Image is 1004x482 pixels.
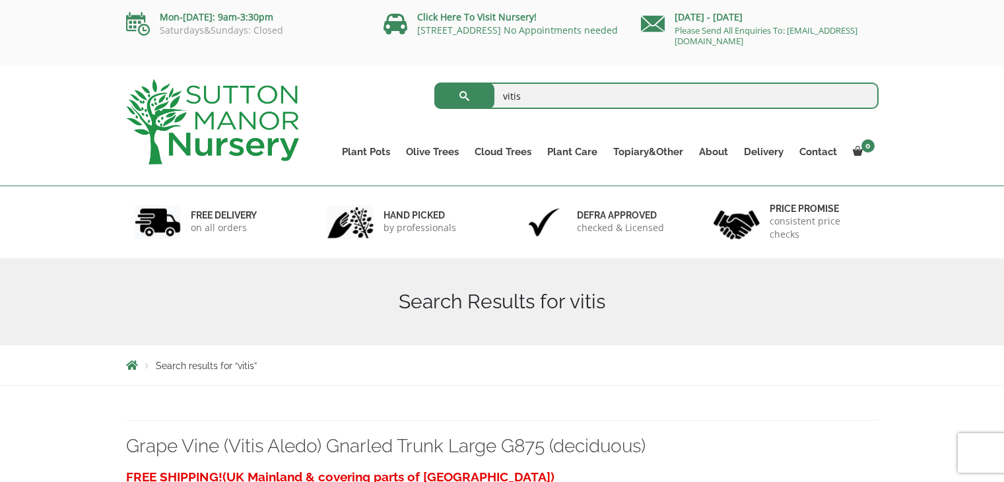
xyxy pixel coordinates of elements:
[577,209,664,221] h6: Defra approved
[126,79,299,164] img: logo
[791,143,845,161] a: Contact
[521,205,567,239] img: 3.jpg
[191,209,257,221] h6: FREE DELIVERY
[691,143,736,161] a: About
[434,83,879,109] input: Search...
[126,435,646,457] a: Grape Vine (Vitis Aledo) Gnarled Trunk Large G875 (deciduous)
[135,205,181,239] img: 1.jpg
[126,9,364,25] p: Mon-[DATE]: 9am-3:30pm
[126,290,879,314] h1: Search Results for vitis
[641,9,879,25] p: [DATE] - [DATE]
[334,143,398,161] a: Plant Pots
[384,221,456,234] p: by professionals
[467,143,539,161] a: Cloud Trees
[417,11,537,23] a: Click Here To Visit Nursery!
[577,221,664,234] p: checked & Licensed
[191,221,257,234] p: on all orders
[539,143,605,161] a: Plant Care
[126,360,879,370] nav: Breadcrumbs
[861,139,875,153] span: 0
[736,143,791,161] a: Delivery
[126,25,364,36] p: Saturdays&Sundays: Closed
[714,202,760,242] img: 4.jpg
[770,215,870,241] p: consistent price checks
[605,143,691,161] a: Topiary&Other
[156,361,257,371] span: Search results for “vitis”
[398,143,467,161] a: Olive Trees
[845,143,879,161] a: 0
[384,209,456,221] h6: hand picked
[675,24,857,47] a: Please Send All Enquiries To: [EMAIL_ADDRESS][DOMAIN_NAME]
[770,203,870,215] h6: Price promise
[417,24,618,36] a: [STREET_ADDRESS] No Appointments needed
[327,205,374,239] img: 2.jpg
